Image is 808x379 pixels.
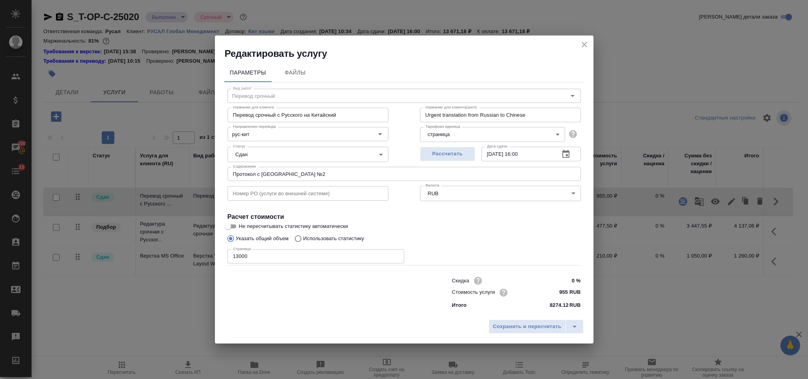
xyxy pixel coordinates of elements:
[425,190,441,197] button: RUB
[452,277,469,285] p: Скидка
[489,319,584,334] div: split button
[551,275,580,286] input: ✎ Введи что-нибудь
[493,322,562,331] span: Сохранить и пересчитать
[276,68,314,78] span: Файлы
[569,301,581,309] p: RUB
[375,129,386,140] button: Open
[420,127,565,142] div: страница
[425,131,452,138] button: страница
[233,151,250,158] button: Сдан
[236,235,289,243] p: Указать общий объем
[551,287,580,298] input: ✎ Введи что-нибудь
[452,301,467,309] p: Итого
[303,235,364,243] p: Использовать статистику
[239,222,348,230] span: Не пересчитывать статистику автоматически
[228,212,581,222] h4: Расчет стоимости
[228,147,388,162] div: Сдан
[229,68,267,78] span: Параметры
[225,47,593,60] h2: Редактировать услугу
[550,301,569,309] p: 8274.12
[452,288,495,296] p: Стоимость услуги
[420,186,581,201] div: RUB
[489,319,566,334] button: Сохранить и пересчитать
[420,147,475,161] button: Рассчитать
[424,149,471,159] span: Рассчитать
[578,39,590,50] button: close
